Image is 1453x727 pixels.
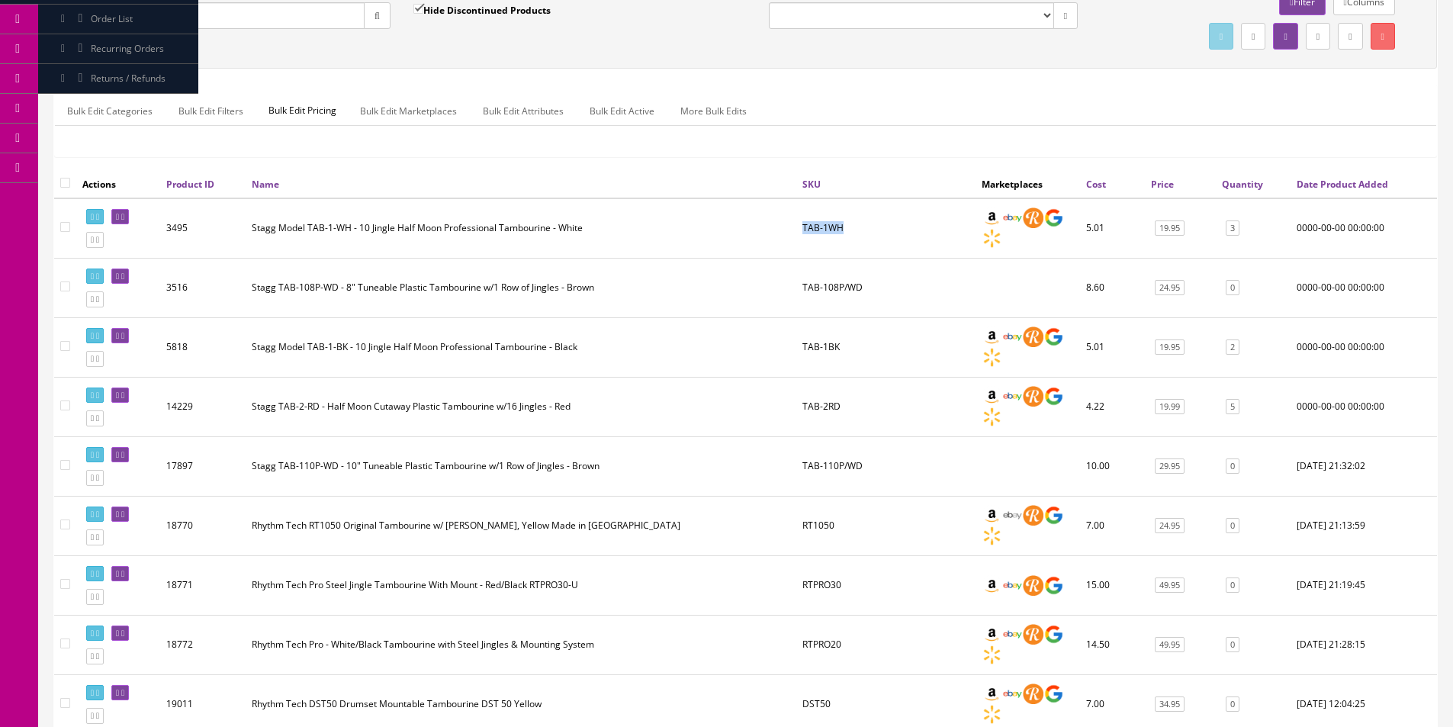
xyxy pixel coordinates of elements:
[1222,178,1263,191] a: Quantity
[1291,555,1437,615] td: 2019-02-16 21:19:45
[1002,207,1023,228] img: ebay
[982,407,1002,427] img: walmart
[1155,577,1185,594] a: 49.95
[91,12,133,25] span: Order List
[91,72,166,85] span: Returns / Refunds
[796,555,976,615] td: RTPRO30
[1023,207,1043,228] img: reverb
[257,96,348,125] span: Bulk Edit Pricing
[1297,178,1388,191] a: Date Product Added
[982,575,1002,596] img: amazon
[160,555,246,615] td: 18771
[796,317,976,377] td: TAB-1BK
[796,436,976,496] td: TAB-110P/WD
[1023,327,1043,347] img: reverb
[982,624,1002,645] img: amazon
[246,615,796,674] td: Rhythm Tech Pro - White/Black Tambourine with Steel Jingles & Mounting System
[246,377,796,436] td: Stagg TAB-2-RD - Half Moon Cutaway Plastic Tambourine w/16 Jingles - Red
[160,198,246,259] td: 3495
[1226,220,1239,236] a: 3
[796,615,976,674] td: RTPRO20
[1291,615,1437,674] td: 2019-02-16 21:28:15
[1226,339,1239,355] a: 2
[471,96,576,126] a: Bulk Edit Attributes
[246,555,796,615] td: Rhythm Tech Pro Steel Jingle Tambourine With Mount - Red/Black RTPRO30-U
[1226,280,1239,296] a: 0
[1002,505,1023,526] img: ebay
[1002,684,1023,704] img: ebay
[348,96,469,126] a: Bulk Edit Marketplaces
[802,178,821,191] a: SKU
[1291,436,1437,496] td: 2018-11-16 21:32:02
[1043,386,1064,407] img: google_shopping
[668,96,759,126] a: More Bulk Edits
[1226,518,1239,534] a: 0
[246,496,796,555] td: Rhythm Tech RT1050 Original Tambourine w/ Nickel Jingles, Yellow Made in USA
[796,258,976,317] td: TAB-108P/WD
[1226,458,1239,474] a: 0
[246,317,796,377] td: Stagg Model TAB-1-BK - 10 Jingle Half Moon Professional Tambourine - Black
[1155,399,1185,415] a: 19.99
[160,258,246,317] td: 3516
[246,258,796,317] td: Stagg TAB-108P-WD - 8" Tuneable Plastic Tambourine w/1 Row of Jingles - Brown
[1002,624,1023,645] img: ebay
[1002,386,1023,407] img: ebay
[160,317,246,377] td: 5818
[160,377,246,436] td: 14229
[1080,377,1145,436] td: 4.22
[1226,399,1239,415] a: 5
[1023,505,1043,526] img: reverb
[413,4,423,14] input: Hide Discontinued Products
[1151,178,1174,191] a: Price
[246,436,796,496] td: Stagg TAB-110P-WD - 10" Tuneable Plastic Tambourine w/1 Row of Jingles - Brown
[38,64,198,94] a: Returns / Refunds
[1080,496,1145,555] td: 7.00
[577,96,667,126] a: Bulk Edit Active
[1043,327,1064,347] img: google_shopping
[1043,505,1064,526] img: google_shopping
[1226,637,1239,653] a: 0
[1226,577,1239,594] a: 0
[1002,575,1023,596] img: ebay
[796,496,976,555] td: RT1050
[160,436,246,496] td: 17897
[1226,696,1239,713] a: 0
[982,505,1002,526] img: amazon
[413,2,551,18] label: Hide Discontinued Products
[982,645,1002,665] img: walmart
[1043,684,1064,704] img: google_shopping
[982,526,1002,546] img: walmart
[982,684,1002,704] img: amazon
[1080,555,1145,615] td: 15.00
[1023,624,1043,645] img: reverb
[1155,637,1185,653] a: 49.95
[982,704,1002,725] img: walmart
[1080,615,1145,674] td: 14.50
[982,347,1002,368] img: walmart
[1291,377,1437,436] td: 0000-00-00 00:00:00
[55,96,165,126] a: Bulk Edit Categories
[1043,575,1064,596] img: google_shopping
[246,198,796,259] td: Stagg Model TAB-1-WH - 10 Jingle Half Moon Professional Tambourine - White
[796,198,976,259] td: TAB-1WH
[1043,207,1064,228] img: google_shopping
[81,2,365,29] input: Search
[1023,575,1043,596] img: reverb
[1086,178,1106,191] a: Cost
[38,5,198,34] a: Order List
[982,207,1002,228] img: amazon
[91,42,164,55] span: Recurring Orders
[1080,436,1145,496] td: 10.00
[982,386,1002,407] img: amazon
[166,178,214,191] a: Product ID
[1291,317,1437,377] td: 0000-00-00 00:00:00
[976,170,1080,198] th: Marketplaces
[1155,339,1185,355] a: 19.95
[1080,258,1145,317] td: 8.60
[1023,386,1043,407] img: reverb
[1155,696,1185,713] a: 34.95
[1002,327,1023,347] img: ebay
[1043,624,1064,645] img: google_shopping
[1080,317,1145,377] td: 5.01
[982,327,1002,347] img: amazon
